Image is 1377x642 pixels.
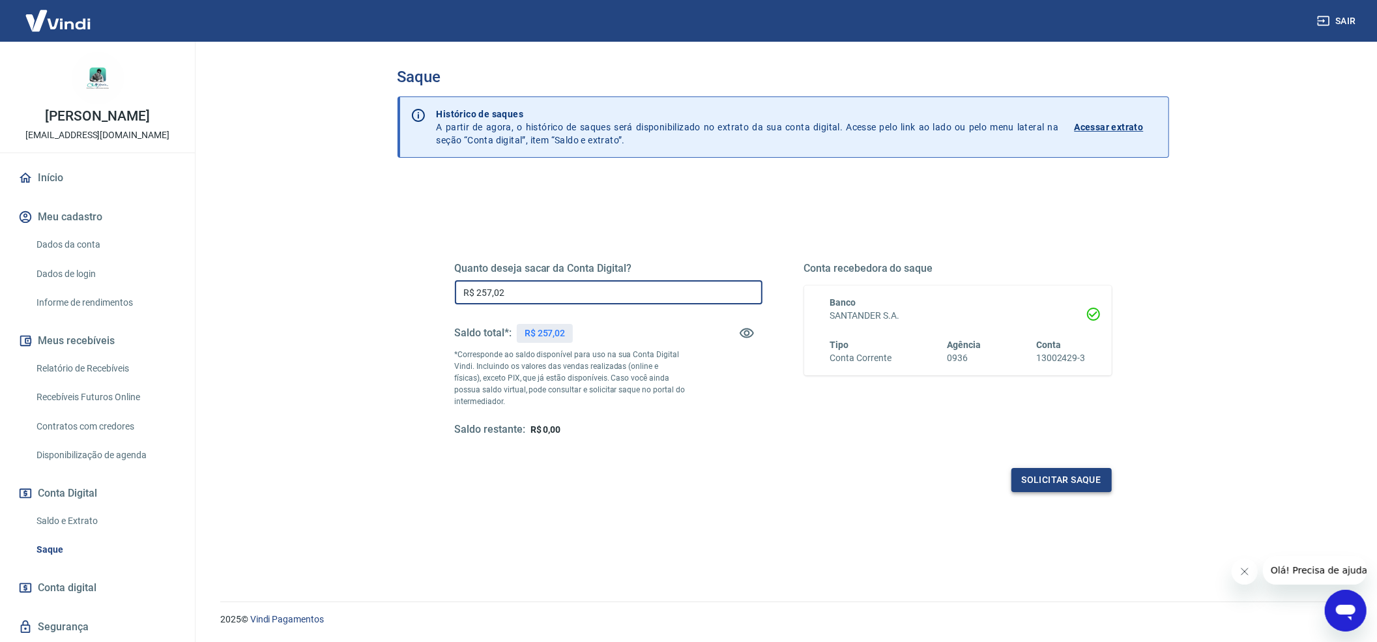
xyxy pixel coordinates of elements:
[31,355,179,382] a: Relatório de Recebíveis
[947,340,981,350] span: Agência
[31,442,179,469] a: Disponibilização de agenda
[1011,468,1112,492] button: Solicitar saque
[1075,121,1144,134] p: Acessar extrato
[16,613,179,641] a: Segurança
[830,351,891,365] h6: Conta Corrente
[25,128,169,142] p: [EMAIL_ADDRESS][DOMAIN_NAME]
[16,327,179,355] button: Meus recebíveis
[220,613,1346,626] p: 2025 ©
[455,423,525,437] h5: Saldo restante:
[1314,9,1361,33] button: Sair
[947,351,981,365] h6: 0936
[455,349,686,407] p: *Corresponde ao saldo disponível para uso na sua Conta Digital Vindi. Incluindo os valores das ve...
[38,579,96,597] span: Conta digital
[16,203,179,231] button: Meu cadastro
[31,536,179,563] a: Saque
[31,508,179,534] a: Saldo e Extrato
[8,9,109,20] span: Olá! Precisa de ajuda?
[250,614,324,624] a: Vindi Pagamentos
[455,327,512,340] h5: Saldo total*:
[398,68,1169,86] h3: Saque
[455,262,762,275] h5: Quanto deseja sacar da Conta Digital?
[437,108,1059,147] p: A partir de agora, o histórico de saques será disponibilizado no extrato da sua conta digital. Ac...
[31,413,179,440] a: Contratos com credores
[830,297,856,308] span: Banco
[31,289,179,316] a: Informe de rendimentos
[16,164,179,192] a: Início
[530,424,561,435] span: R$ 0,00
[16,574,179,602] a: Conta digital
[1325,590,1367,632] iframe: Botão para abrir a janela de mensagens
[1075,108,1158,147] a: Acessar extrato
[16,1,100,40] img: Vindi
[31,231,179,258] a: Dados da conta
[437,108,1059,121] p: Histórico de saques
[16,479,179,508] button: Conta Digital
[31,384,179,411] a: Recebíveis Futuros Online
[1263,556,1367,585] iframe: Mensagem da empresa
[31,261,179,287] a: Dados de login
[804,262,1112,275] h5: Conta recebedora do saque
[830,309,1086,323] h6: SANTANDER S.A.
[72,52,124,104] img: 05ab7263-a09e-433c-939c-41b569d985b7.jpeg
[1036,340,1061,350] span: Conta
[830,340,849,350] span: Tipo
[525,327,566,340] p: R$ 257,02
[45,109,149,123] p: [PERSON_NAME]
[1036,351,1086,365] h6: 13002429-3
[1232,559,1258,585] iframe: Fechar mensagem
